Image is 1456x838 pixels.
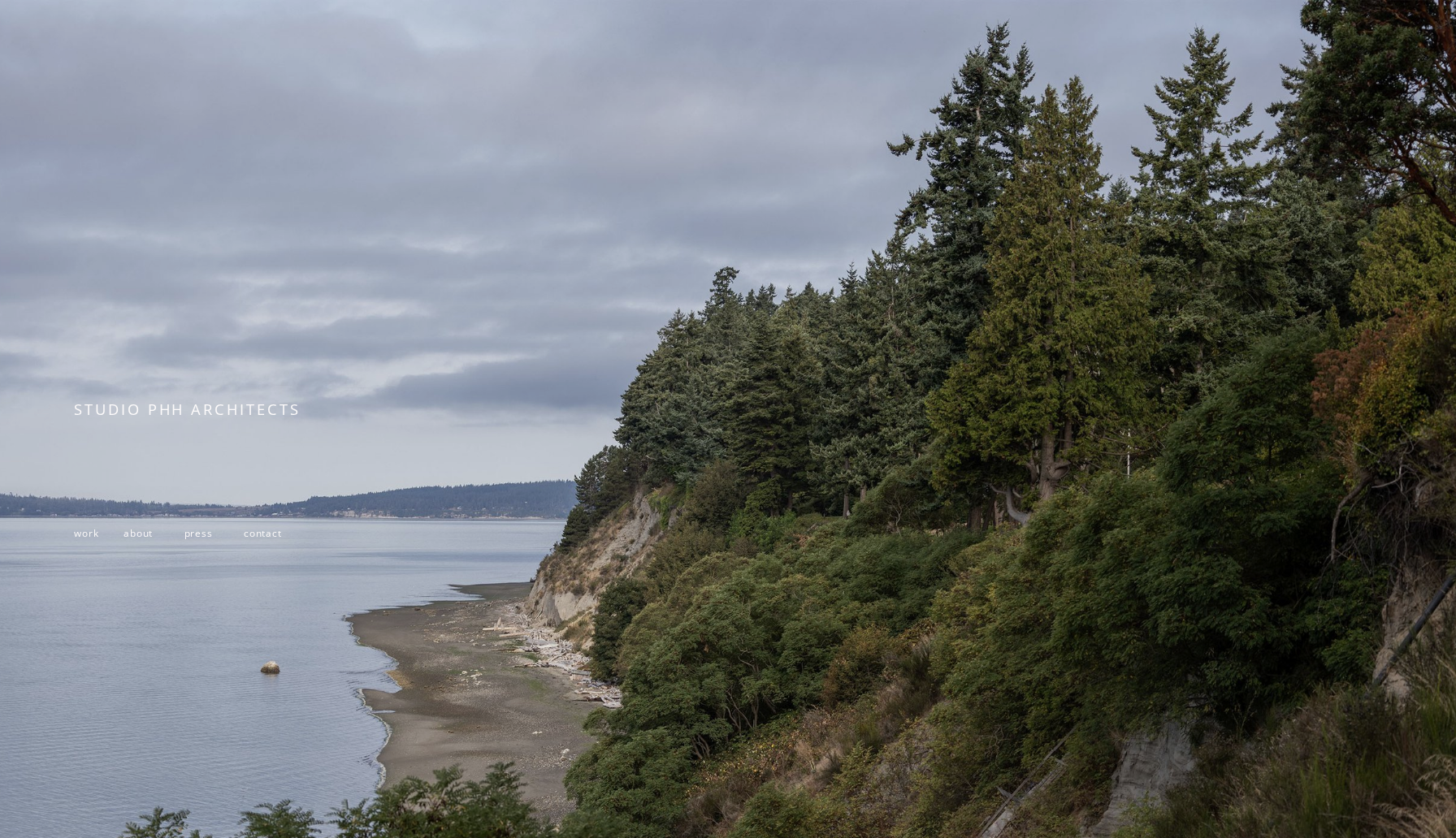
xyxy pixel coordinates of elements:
a: contact [244,526,282,539]
span: STUDIO PHH ARCHITECTS [74,399,301,419]
a: work [74,526,98,539]
a: press [184,526,213,539]
a: about [123,526,153,539]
